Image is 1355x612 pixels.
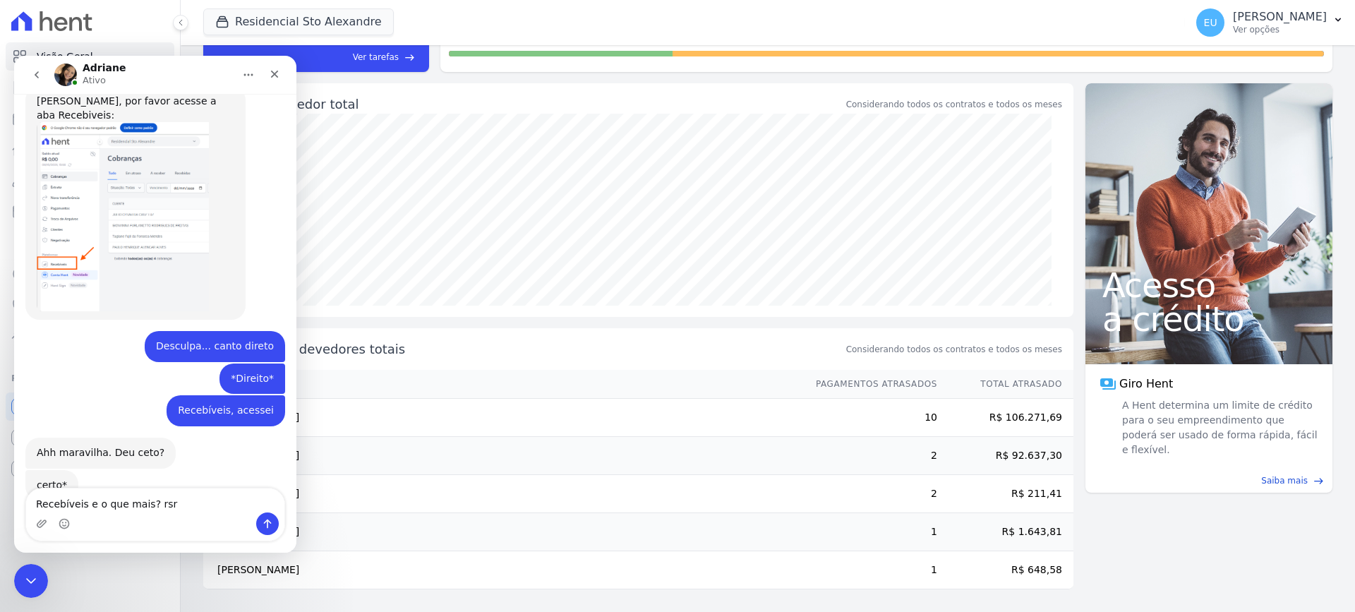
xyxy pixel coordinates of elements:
[802,437,938,475] td: 2
[6,260,174,288] a: Crédito
[6,392,174,421] a: Recebíveis
[11,382,271,414] div: Adriane diz…
[234,95,843,114] div: Saldo devedor total
[1102,268,1315,302] span: Acesso
[203,513,802,551] td: [PERSON_NAME]
[22,462,33,474] button: Upload do anexo
[12,433,270,457] textarea: Envie uma mensagem...
[23,423,53,437] div: certo*
[1119,376,1173,392] span: Giro Hent
[6,322,174,350] a: Troca de Arquivos
[1094,474,1324,487] a: Saiba mais east
[6,136,174,164] a: Lotes
[14,564,48,598] iframe: Intercom live chat
[234,340,843,359] span: Principais devedores totais
[203,475,802,513] td: [PERSON_NAME]
[6,73,174,102] a: Contratos
[142,284,260,298] div: Desculpa... canto direto
[152,340,271,371] div: Recebíveis, acessei
[353,51,399,64] span: Ver tarefas
[11,414,64,445] div: certo*
[1261,474,1308,487] span: Saiba mais
[1102,302,1315,336] span: a crédito
[938,370,1073,399] th: Total Atrasado
[6,42,174,71] a: Visão Geral
[938,551,1073,589] td: R$ 648,58
[23,390,150,404] div: Ahh maravilha. Deu ceto?
[11,370,169,387] div: Plataformas
[14,56,296,553] iframe: Intercom live chat
[203,399,802,437] td: [PERSON_NAME]
[1233,10,1327,24] p: [PERSON_NAME]
[938,437,1073,475] td: R$ 92.637,30
[802,399,938,437] td: 10
[242,457,265,479] button: Enviar uma mensagem
[802,551,938,589] td: 1
[938,399,1073,437] td: R$ 106.271,69
[11,382,162,413] div: Ahh maravilha. Deu ceto?
[938,475,1073,513] td: R$ 211,41
[846,343,1062,356] span: Considerando todos os contratos e todos os meses
[11,414,271,476] div: Adriane diz…
[802,475,938,513] td: 2
[6,104,174,133] a: Parcelas
[1233,24,1327,35] p: Ver opções
[1119,398,1318,457] span: A Hent determina um limite de crédito para o seu empreendimento que poderá ser usado de forma ráp...
[404,52,415,63] span: east
[938,513,1073,551] td: R$ 1.643,81
[203,370,802,399] th: Nome
[6,198,174,226] a: Minha Carteira
[1204,18,1217,28] span: EU
[6,291,174,319] a: Negativação
[255,51,415,64] a: Ver tarefas east
[203,437,802,475] td: [PERSON_NAME]
[802,513,938,551] td: 1
[164,348,260,362] div: Recebíveis, acessei
[6,167,174,195] a: Clientes
[802,370,938,399] th: Pagamentos Atrasados
[11,340,271,382] div: Eliana diz…
[44,462,56,474] button: Selecionador de Emoji
[37,49,93,64] span: Visão Geral
[11,308,271,340] div: Eliana diz…
[203,551,802,589] td: [PERSON_NAME]
[6,229,174,257] a: Transferências
[203,8,394,35] button: Residencial Sto Alexandre
[131,275,271,306] div: Desculpa... canto direto
[846,98,1062,111] div: Considerando todos os contratos e todos os meses
[6,424,174,452] a: Conta Hent
[1185,3,1355,42] button: EU [PERSON_NAME] Ver opções
[1313,476,1324,486] span: east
